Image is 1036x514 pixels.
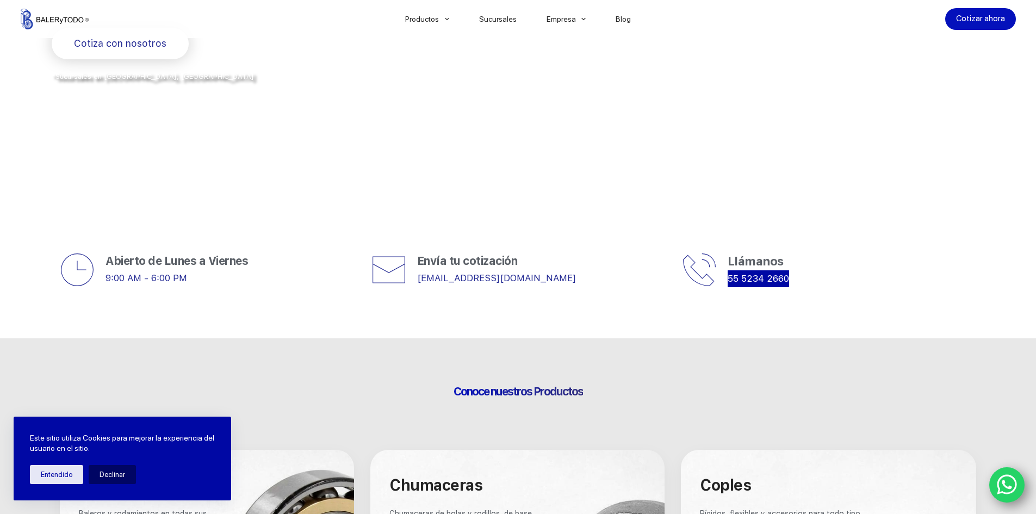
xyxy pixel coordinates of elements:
[728,254,784,268] span: Llámanos
[989,467,1025,503] a: WhatsApp
[417,273,576,283] a: [EMAIL_ADDRESS][DOMAIN_NAME]
[21,9,89,29] img: Balerytodo
[700,476,751,494] span: Coples
[52,28,189,59] a: Cotiza con nosotros
[728,273,789,284] a: 55 5234 2660
[89,465,136,484] button: Declinar
[106,254,248,268] span: Abierto de Lunes a Viernes
[30,433,215,454] p: Este sitio utiliza Cookies para mejorar la experiencia del usuario en el sitio.
[417,254,518,268] span: Envía tu cotización
[52,84,315,93] span: y envíos a todo [GEOGRAPHIC_DATA] por la paquetería de su preferencia
[52,72,254,80] span: *Sucursales en [GEOGRAPHIC_DATA], [GEOGRAPHIC_DATA]
[30,465,83,484] button: Entendido
[389,476,482,494] span: Chumaceras
[74,36,166,52] span: Cotiza con nosotros
[106,273,187,283] span: 9:00 AM - 6:00 PM
[945,8,1016,30] a: Cotizar ahora
[454,385,583,398] span: Conoce nuestros Productos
